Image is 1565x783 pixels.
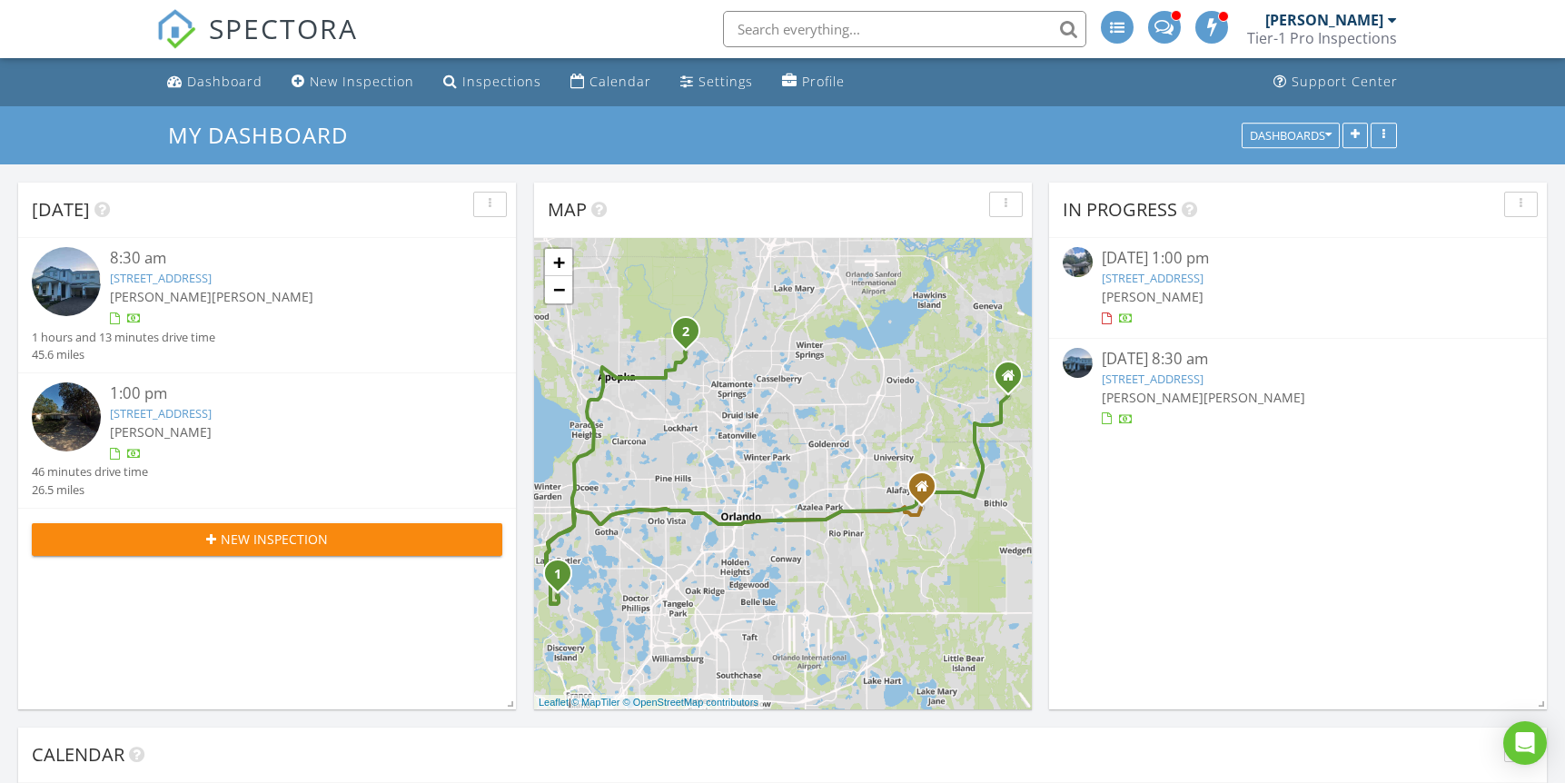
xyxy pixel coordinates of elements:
img: 9280790%2Fcover_photos%2FlaR6qQqdcNtFncDFzfYz%2Fsmall.jpg [1063,247,1093,277]
div: 6905 Cucamelon Ct, Windermere, FL 34786 [558,573,569,584]
i: 1 [554,569,561,581]
span: [PERSON_NAME] [110,423,212,441]
div: Dashboards [1250,129,1332,142]
div: 45.6 miles [32,346,215,363]
a: [STREET_ADDRESS] [110,270,212,286]
span: [PERSON_NAME] [1102,389,1203,406]
div: [DATE] 8:30 am [1102,348,1494,371]
a: Leaflet [539,697,569,708]
a: [STREET_ADDRESS] [110,405,212,421]
a: New Inspection [284,65,421,99]
a: Support Center [1266,65,1405,99]
img: 9365155%2Fcover_photos%2FmiLvX4bPqM1ign0gqJL5%2Fsmall.jpg [32,247,101,316]
button: New Inspection [32,523,502,556]
span: Calendar [32,742,124,767]
img: 9365155%2Fcover_photos%2FmiLvX4bPqM1ign0gqJL5%2Fsmall.jpg [1063,348,1093,378]
div: [DATE] 1:00 pm [1102,247,1494,270]
img: streetview [32,382,101,451]
img: The Best Home Inspection Software - Spectora [156,9,196,49]
button: Dashboards [1242,123,1340,148]
div: Support Center [1292,73,1398,90]
span: [PERSON_NAME] [110,288,212,305]
a: 1:00 pm [STREET_ADDRESS] [PERSON_NAME] 46 minutes drive time 26.5 miles [32,382,502,499]
a: Dashboard [160,65,270,99]
div: Open Intercom Messenger [1503,721,1547,765]
div: Inspections [462,73,541,90]
div: Profile [802,73,845,90]
div: New Inspection [310,73,414,90]
div: | [534,695,763,710]
div: Tier-1 Pro Inspections [1247,29,1397,47]
a: Profile [775,65,852,99]
span: [PERSON_NAME] [1102,288,1203,305]
div: 8:30 am [110,247,463,270]
div: 1825 Brumley Rd, Chuluota FL 32766 [1008,375,1019,386]
a: © OpenStreetMap contributors [623,697,758,708]
i: 2 [682,326,689,339]
a: [STREET_ADDRESS] [1102,270,1203,286]
a: Calendar [563,65,659,99]
div: 105 Bilsdale Ct, Longwood, FL 32779 [686,331,697,342]
span: In Progress [1063,197,1177,222]
span: New Inspection [221,530,328,549]
span: Map [548,197,587,222]
a: [DATE] 8:30 am [STREET_ADDRESS] [PERSON_NAME][PERSON_NAME] [1063,348,1533,429]
div: Calendar [589,73,651,90]
div: Settings [698,73,753,90]
a: © MapTiler [571,697,620,708]
a: [STREET_ADDRESS] [1102,371,1203,387]
a: SPECTORA [156,25,358,63]
span: [PERSON_NAME] [212,288,313,305]
a: Settings [673,65,760,99]
div: 1 hours and 13 minutes drive time [32,329,215,346]
span: [PERSON_NAME] [1203,389,1305,406]
a: [DATE] 1:00 pm [STREET_ADDRESS] [PERSON_NAME] [1063,247,1533,328]
div: 46 minutes drive time [32,463,148,481]
a: Zoom out [545,276,572,303]
div: 26.5 miles [32,481,148,499]
span: SPECTORA [209,9,358,47]
a: Inspections [436,65,549,99]
a: Zoom in [545,249,572,276]
a: 8:30 am [STREET_ADDRESS] [PERSON_NAME][PERSON_NAME] 1 hours and 13 minutes drive time 45.6 miles [32,247,502,363]
div: Dashboard [187,73,262,90]
div: 1:00 pm [110,382,463,405]
a: My Dashboard [168,120,363,150]
span: [DATE] [32,197,90,222]
div: 13549 Ivy Brooke Ln, Orlando FL 32828 [922,486,933,497]
input: Search everything... [723,11,1086,47]
div: [PERSON_NAME] [1265,11,1383,29]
